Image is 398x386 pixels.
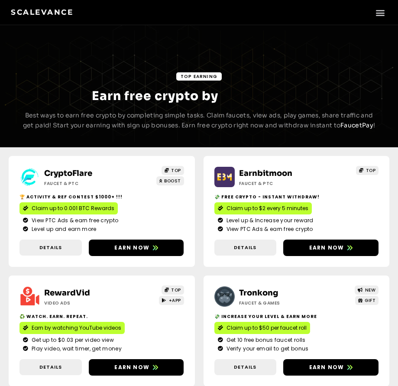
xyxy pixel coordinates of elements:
a: Claim up to $50 per faucet roll [214,322,310,334]
span: TOP Earning [181,73,217,80]
span: Earn now [114,363,149,371]
span: Claim up to $50 per faucet roll [227,324,307,332]
a: CryptoFlare [44,169,92,178]
a: TOP [356,166,379,175]
a: FaucetPay [340,121,373,129]
h2: Faucet & PTC [44,180,130,187]
span: Get 10 free bonus faucet rolls [224,336,306,344]
h2: 💸 Free crypto - Instant withdraw! [214,194,379,200]
span: Level up and earn more [29,225,97,233]
span: Play video, wait timer, get money [29,345,122,353]
span: NEW [365,287,376,293]
span: TOP [171,287,181,293]
a: +APP [159,296,184,305]
a: GIFT [355,296,379,305]
span: TOP [171,167,181,174]
span: Details [39,363,62,371]
span: Earn now [114,244,149,252]
span: Details [234,244,256,251]
a: BOOST [156,176,184,185]
a: Claim up to $2 every 5 minutes [214,202,312,214]
span: Claim up to 0.001 BTC Rewards [32,204,114,212]
a: Details [214,240,277,256]
a: RewardVid [44,288,90,298]
a: Earn now [89,240,184,256]
h2: Video ads [44,300,130,306]
span: Earn now [309,244,344,252]
a: Earnbitmoon [239,169,292,178]
a: Scalevance [11,8,73,16]
span: Level up & Increase your reward [224,217,314,224]
span: GIFT [365,297,375,304]
a: NEW [355,285,379,295]
a: Claim up to 0.001 BTC Rewards [19,202,118,214]
div: Menu Toggle [373,5,387,19]
span: BOOST [164,178,181,184]
a: TOP [162,285,184,295]
a: Earn now [283,359,379,376]
h2: 🏆 Activity & ref contest $1000+ !!! [19,194,184,200]
a: TOP [162,166,184,175]
h2: Faucet & PTC [239,180,325,187]
span: View PTC Ads & earn free crypto [224,225,313,233]
span: View PTC Ads & earn free crypto [29,217,118,224]
span: +APP [169,297,181,304]
span: Earn free crypto by [92,88,218,104]
a: Details [19,240,82,256]
span: Earn by watching YouTube videos [32,324,121,332]
h2: Faucet & Games [239,300,325,306]
a: Earn by watching YouTube videos [19,322,125,334]
span: Earn now [309,363,344,371]
a: Details [214,359,277,375]
h2: 💸 Increase your level & earn more [214,313,379,320]
a: Details [19,359,82,375]
span: Verify your email to get bonus [224,345,309,353]
span: Details [234,363,256,371]
h2: ♻️ Watch. Earn. Repeat. [19,313,184,320]
a: Earn now [283,240,379,256]
span: Claim up to $2 every 5 minutes [227,204,308,212]
span: TOP [366,167,376,174]
p: Best ways to earn free crypto by completing simple tasks. Claim faucets, view ads, play games, sh... [22,110,376,131]
a: Earn now [89,359,184,376]
a: TOP Earning [176,72,222,81]
span: Get up to $0.03 per video view [29,336,114,344]
a: Tronkong [239,288,278,298]
span: Details [39,244,62,251]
